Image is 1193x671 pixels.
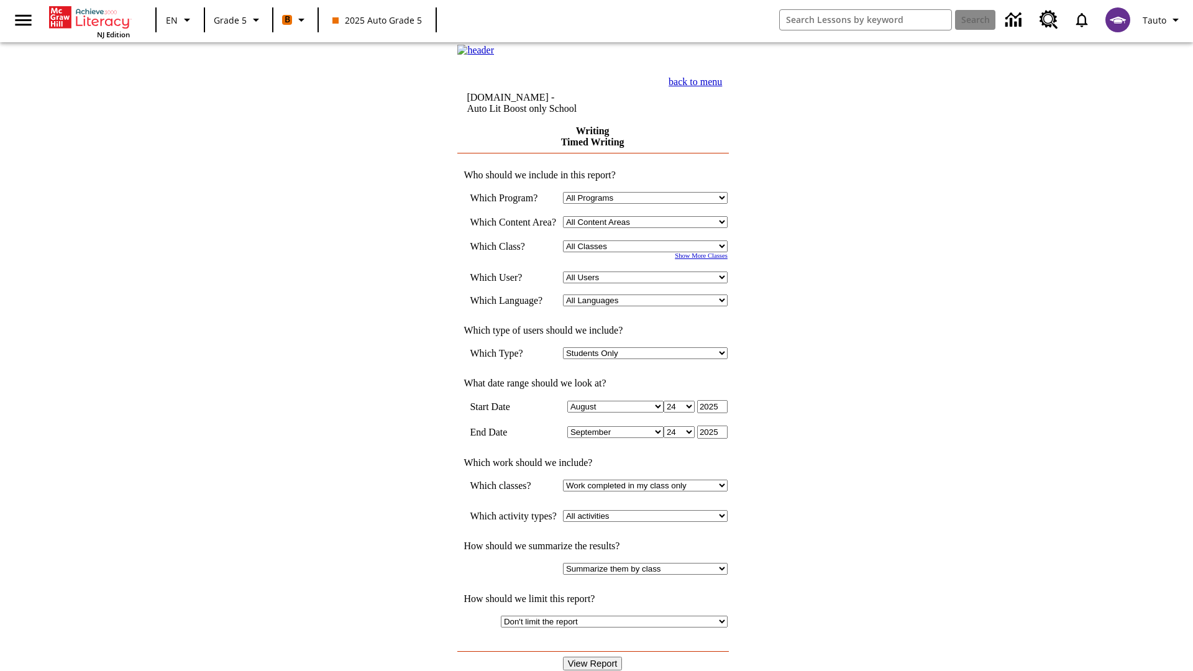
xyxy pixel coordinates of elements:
td: What date range should we look at? [457,378,728,389]
td: Which Language? [470,294,557,306]
td: Which activity types? [470,510,557,522]
span: NJ Edition [97,30,130,39]
td: Which Class? [470,240,557,252]
span: EN [166,14,178,27]
input: View Report [563,657,623,670]
input: search field [780,10,951,30]
td: Which User? [470,272,557,283]
a: Data Center [998,3,1032,37]
span: B [285,12,290,27]
span: Tauto [1143,14,1166,27]
img: header [457,45,494,56]
a: Resource Center, Will open in new tab [1032,3,1066,37]
td: Who should we include in this report? [457,170,728,181]
button: Profile/Settings [1138,9,1188,31]
td: Which Program? [470,192,557,204]
td: Which classes? [470,480,557,491]
nobr: Which Content Area? [470,217,556,227]
button: Open side menu [5,2,42,39]
nobr: Auto Lit Boost only School [467,103,577,114]
button: Language: EN, Select a language [160,9,200,31]
a: Show More Classes [675,252,728,259]
button: Grade: Grade 5, Select a grade [209,9,268,31]
a: back to menu [669,76,722,87]
td: End Date [470,426,557,439]
td: How should we limit this report? [457,593,728,605]
td: Which Type? [470,347,557,359]
button: Select a new avatar [1098,4,1138,36]
a: Notifications [1066,4,1098,36]
span: Grade 5 [214,14,247,27]
td: Which type of users should we include? [457,325,728,336]
img: avatar image [1105,7,1130,32]
td: [DOMAIN_NAME] - [467,92,624,114]
div: Home [49,4,130,39]
a: Writing Timed Writing [561,126,624,147]
span: 2025 Auto Grade 5 [332,14,422,27]
button: Boost Class color is orange. Change class color [277,9,314,31]
td: How should we summarize the results? [457,541,728,552]
td: Which work should we include? [457,457,728,468]
td: Start Date [470,400,557,413]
